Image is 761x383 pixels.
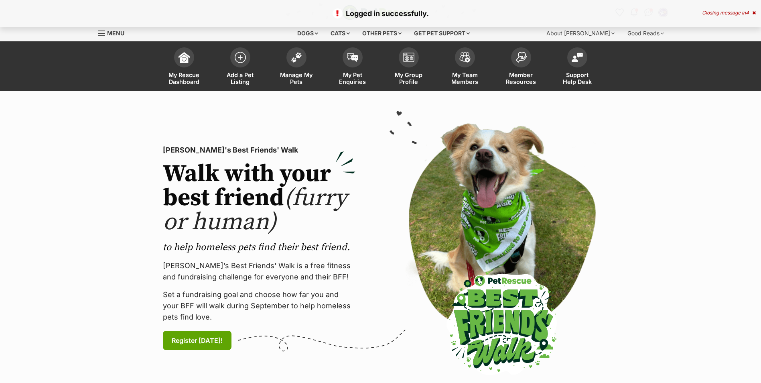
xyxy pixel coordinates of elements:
div: Dogs [292,25,324,41]
span: My Pet Enquiries [335,71,371,85]
a: Menu [98,25,130,40]
div: About [PERSON_NAME] [541,25,620,41]
span: Register [DATE]! [172,336,223,345]
p: [PERSON_NAME]’s Best Friends' Walk is a free fitness and fundraising challenge for everyone and t... [163,260,355,283]
span: Add a Pet Listing [222,71,258,85]
a: Support Help Desk [549,43,605,91]
p: [PERSON_NAME]'s Best Friends' Walk [163,145,355,156]
a: Member Resources [493,43,549,91]
p: to help homeless pets find their best friend. [163,241,355,254]
img: manage-my-pets-icon-02211641906a0b7f246fdf0571729dbe1e7629f14944591b6c1af311fb30b64b.svg [291,52,302,63]
a: Add a Pet Listing [212,43,268,91]
img: help-desk-icon-fdf02630f3aa405de69fd3d07c3f3aa587a6932b1a1747fa1d2bba05be0121f9.svg [572,53,583,62]
div: Other pets [357,25,407,41]
span: Menu [107,30,124,37]
img: add-pet-listing-icon-0afa8454b4691262ce3f59096e99ab1cd57d4a30225e0717b998d2c9b9846f56.svg [235,52,246,63]
div: Get pet support [408,25,475,41]
div: Cats [325,25,355,41]
span: (furry or human) [163,183,347,237]
a: My Group Profile [381,43,437,91]
a: My Pet Enquiries [325,43,381,91]
img: pet-enquiries-icon-7e3ad2cf08bfb03b45e93fb7055b45f3efa6380592205ae92323e6603595dc1f.svg [347,53,358,62]
div: Good Reads [622,25,670,41]
p: Set a fundraising goal and choose how far you and your BFF will walk during September to help hom... [163,289,355,323]
span: My Rescue Dashboard [166,71,202,85]
img: group-profile-icon-3fa3cf56718a62981997c0bc7e787c4b2cf8bcc04b72c1350f741eb67cf2f40e.svg [403,53,414,62]
img: team-members-icon-5396bd8760b3fe7c0b43da4ab00e1e3bb1a5d9ba89233759b79545d2d3fc5d0d.svg [459,52,471,63]
a: Manage My Pets [268,43,325,91]
img: member-resources-icon-8e73f808a243e03378d46382f2149f9095a855e16c252ad45f914b54edf8863c.svg [515,52,527,63]
a: My Team Members [437,43,493,91]
span: Member Resources [503,71,539,85]
span: Manage My Pets [278,71,315,85]
span: My Team Members [447,71,483,85]
img: dashboard-icon-eb2f2d2d3e046f16d808141f083e7271f6b2e854fb5c12c21221c1fb7104beca.svg [179,52,190,63]
span: Support Help Desk [559,71,595,85]
a: My Rescue Dashboard [156,43,212,91]
a: Register [DATE]! [163,331,231,350]
span: My Group Profile [391,71,427,85]
h2: Walk with your best friend [163,162,355,234]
